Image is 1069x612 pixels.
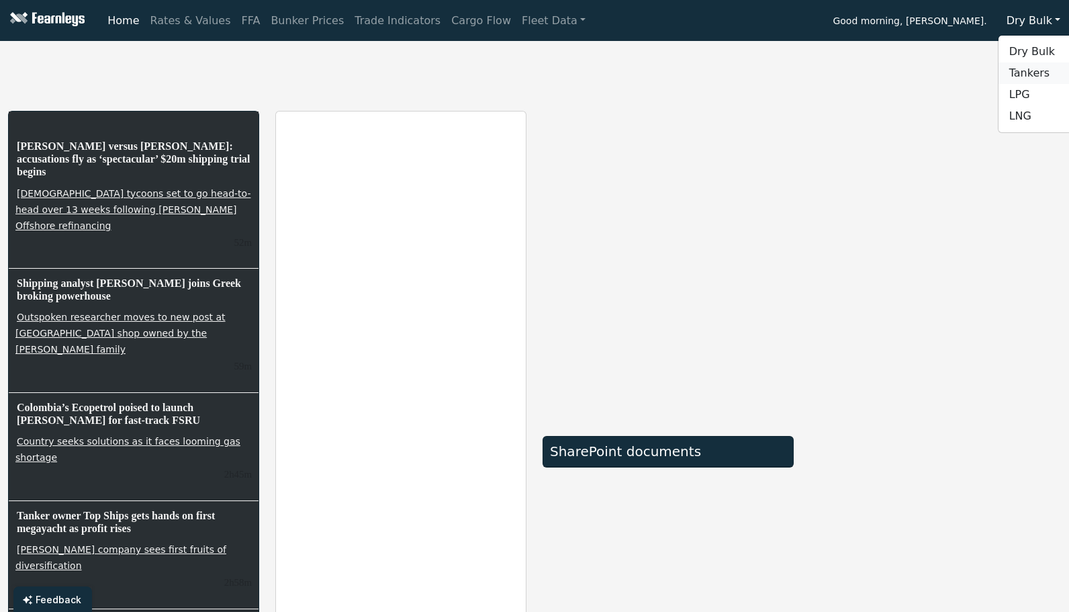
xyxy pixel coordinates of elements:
small: 08/10/2025, 09:21:23 [224,577,252,588]
div: SharePoint documents [550,443,786,460]
h6: Tanker owner Top Ships gets hands on first megayacht as profit rises [15,508,252,536]
a: Home [102,7,144,34]
a: Fleet Data [516,7,591,34]
h6: [PERSON_NAME] versus [PERSON_NAME]: accusations fly as ‘spectacular’ $20m shipping trial begins [15,138,252,180]
button: Dry Bulk [998,8,1069,34]
a: [DEMOGRAPHIC_DATA] tycoons set to go head-to-head over 13 weeks following [PERSON_NAME] Offshore ... [15,187,250,232]
iframe: market overview TradingView widget [543,111,794,421]
a: Rates & Values [145,7,236,34]
span: Good morning, [PERSON_NAME]. [833,11,986,34]
iframe: mini symbol-overview TradingView widget [810,272,1061,420]
iframe: mini symbol-overview TradingView widget [810,433,1061,581]
a: FFA [236,7,266,34]
h6: Colombia’s Ecopetrol poised to launch [PERSON_NAME] for fast-track FSRU [15,400,252,428]
small: 08/10/2025, 09:34:50 [224,469,252,480]
small: 08/10/2025, 10:20:44 [234,361,252,371]
a: Country seeks solutions as it faces looming gas shortage [15,435,240,464]
small: 08/10/2025, 10:28:08 [234,237,252,248]
a: Bunker Prices [265,7,349,34]
a: Cargo Flow [446,7,516,34]
img: Fearnleys Logo [7,12,85,29]
a: [PERSON_NAME] company sees first fruits of diversification [15,543,226,572]
a: Outspoken researcher moves to new post at [GEOGRAPHIC_DATA] shop owned by the [PERSON_NAME] family [15,310,226,356]
a: Trade Indicators [349,7,446,34]
h6: Shipping analyst [PERSON_NAME] joins Greek broking powerhouse [15,275,252,304]
iframe: mini symbol-overview TradingView widget [810,111,1061,259]
iframe: tickers TradingView widget [8,46,1061,95]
